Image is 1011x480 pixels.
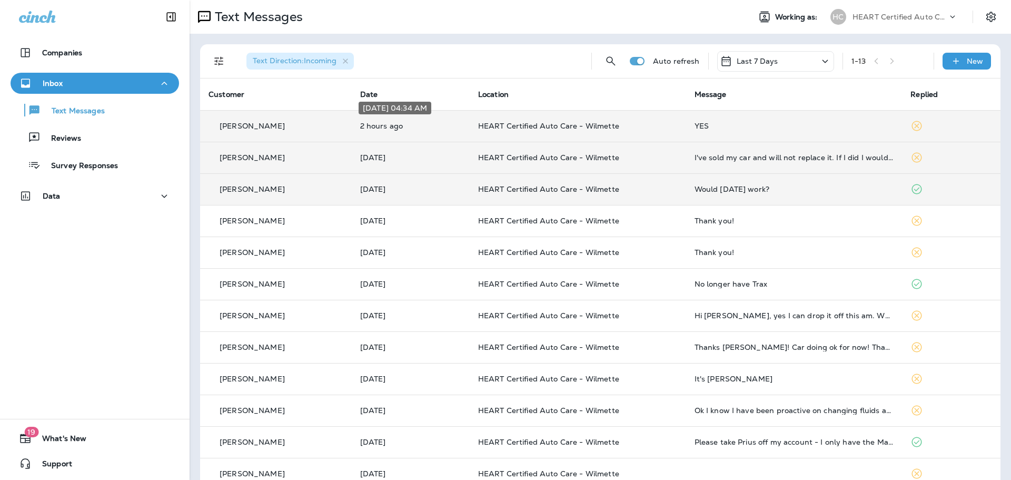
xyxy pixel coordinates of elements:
span: Customer [209,90,244,99]
div: I've sold my car and will not replace it. If I did I would happily use your services. I was very ... [695,153,894,162]
span: HEART Certified Auto Care - Wilmette [478,342,619,352]
p: Data [43,192,61,200]
div: Text Direction:Incoming [246,53,354,70]
button: Survey Responses [11,154,179,176]
span: HEART Certified Auto Care - Wilmette [478,216,619,226]
p: Oct 9, 2025 04:57 PM [360,217,461,225]
span: Text Direction : Incoming [253,56,336,65]
p: [PERSON_NAME] [220,153,285,162]
button: Text Messages [11,99,179,121]
div: Please take Prius off my account - I only have the Mazda now [695,438,894,446]
p: [PERSON_NAME] [220,311,285,320]
p: Oct 8, 2025 08:49 AM [360,469,461,478]
button: Collapse Sidebar [156,6,186,27]
button: Reviews [11,126,179,149]
span: What's New [32,434,86,447]
span: Date [360,90,378,99]
p: [PERSON_NAME] [220,248,285,257]
span: HEART Certified Auto Care - Wilmette [478,184,619,194]
div: [DATE] 04:34 AM [359,102,431,114]
span: Replied [910,90,938,99]
p: [PERSON_NAME] [220,280,285,288]
p: Oct 8, 2025 02:40 PM [360,406,461,415]
p: Oct 9, 2025 03:18 PM [360,248,461,257]
p: Oct 8, 2025 08:50 AM [360,438,461,446]
span: Support [32,459,72,472]
button: Support [11,453,179,474]
p: [PERSON_NAME] [220,469,285,478]
span: 19 [24,427,38,437]
span: HEART Certified Auto Care - Wilmette [478,279,619,289]
div: YES [695,122,894,130]
span: HEART Certified Auto Care - Wilmette [478,248,619,257]
p: Oct 8, 2025 03:44 PM [360,343,461,351]
span: HEART Certified Auto Care - Wilmette [478,406,619,415]
p: [PERSON_NAME] [220,122,285,130]
p: [PERSON_NAME] [220,185,285,193]
p: [PERSON_NAME] [220,438,285,446]
p: Text Messages [41,106,105,116]
span: HEART Certified Auto Care - Wilmette [478,153,619,162]
button: Settings [982,7,1000,26]
span: HEART Certified Auto Care - Wilmette [478,437,619,447]
span: HEART Certified Auto Care - Wilmette [478,311,619,320]
div: No longer have Trax [695,280,894,288]
div: Thank you! [695,248,894,257]
button: Search Messages [600,51,621,72]
p: Oct 8, 2025 02:49 PM [360,375,461,383]
button: Companies [11,42,179,63]
p: Oct 10, 2025 04:22 PM [360,153,461,162]
p: Oct 13, 2025 04:34 AM [360,122,461,130]
span: Location [478,90,509,99]
p: [PERSON_NAME] [220,343,285,351]
div: Would Monday the 13th work? [695,185,894,193]
p: Last 7 Days [737,57,778,65]
p: Auto refresh [653,57,700,65]
p: Oct 9, 2025 07:29 AM [360,311,461,320]
div: 1 - 13 [851,57,866,65]
span: HEART Certified Auto Care - Wilmette [478,469,619,478]
p: Companies [42,48,82,57]
button: Inbox [11,73,179,94]
p: [PERSON_NAME] [220,406,285,415]
div: Ok I know I have been proactive on changing fluids and filters with you guys [695,406,894,415]
button: Filters [209,51,230,72]
span: Message [695,90,727,99]
p: New [967,57,983,65]
span: HEART Certified Auto Care - Wilmette [478,374,619,384]
p: Inbox [43,79,63,87]
button: Data [11,185,179,207]
p: Reviews [41,134,81,144]
div: Thanks Dimitri! Car doing ok for now! Thank you! [695,343,894,351]
p: [PERSON_NAME] [220,375,285,383]
p: Survey Responses [41,161,118,171]
div: It's Christina Yasenak [695,375,894,383]
p: Text Messages [211,9,303,25]
div: HC [830,9,846,25]
p: Oct 9, 2025 10:08 AM [360,280,461,288]
span: Working as: [775,13,820,22]
button: 19What's New [11,428,179,449]
p: Oct 10, 2025 02:37 PM [360,185,461,193]
p: HEART Certified Auto Care [853,13,947,21]
div: Hi Dimitri, yes I can drop it off this am. What time? [695,311,894,320]
p: [PERSON_NAME] [220,217,285,225]
span: HEART Certified Auto Care - Wilmette [478,121,619,131]
div: Thank you! [695,217,894,225]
